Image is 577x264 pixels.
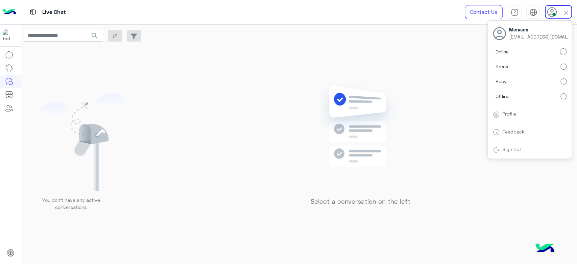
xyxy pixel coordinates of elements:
[3,29,15,42] img: 713415422032625
[87,30,103,44] button: search
[496,48,509,55] span: Online
[560,93,567,99] input: Offline
[502,129,525,135] a: Feedback
[496,63,508,70] span: Break
[529,8,537,16] img: tab
[509,26,570,33] span: Menaam
[562,9,570,17] img: close
[496,93,509,100] span: Offline
[29,8,37,16] img: tab
[40,93,125,191] img: empty users
[511,8,519,16] img: tab
[42,8,66,17] p: Live Chat
[496,78,507,85] span: Busy
[502,111,516,117] a: Profile
[560,78,567,85] input: Busy
[37,196,105,211] p: You don’t have any active conversations
[560,64,567,70] input: Break
[493,111,500,118] img: tab
[465,5,503,19] a: Contact Us
[493,147,500,153] img: tab
[312,80,409,193] img: no messages
[502,146,521,152] a: Sign Out
[509,33,570,40] span: [EMAIL_ADDRESS][DOMAIN_NAME]
[533,237,557,261] img: hulul-logo.png
[311,198,410,206] h5: Select a conversation on the left
[508,5,521,19] a: tab
[560,48,567,55] input: Online
[3,5,16,19] img: Logo
[91,32,99,40] span: search
[493,129,500,136] img: tab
